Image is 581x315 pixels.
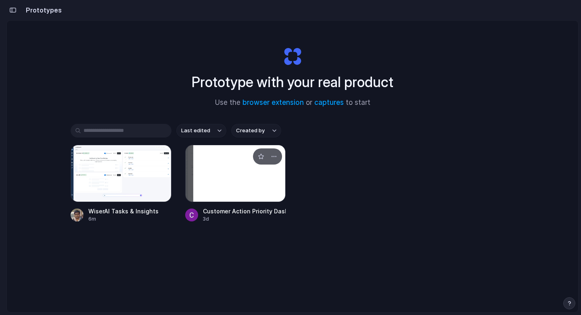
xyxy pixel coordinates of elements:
button: Created by [231,124,281,138]
span: Use the or to start [215,98,370,108]
a: Customer Action Priority DashboardCustomer Action Priority Dashboard3d [185,145,286,223]
span: Created by [236,127,265,135]
div: Customer Action Priority Dashboard [203,207,286,215]
h1: Prototype with your real product [192,71,393,93]
div: 3d [203,215,286,223]
div: 6m [88,215,159,223]
div: WiserAI Tasks & Insights [88,207,159,215]
a: browser extension [242,98,304,106]
a: WiserAI Tasks & InsightsWiserAI Tasks & Insights6m [71,145,171,223]
button: Last edited [176,124,226,138]
span: Last edited [181,127,210,135]
a: captures [314,98,344,106]
h2: Prototypes [23,5,62,15]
